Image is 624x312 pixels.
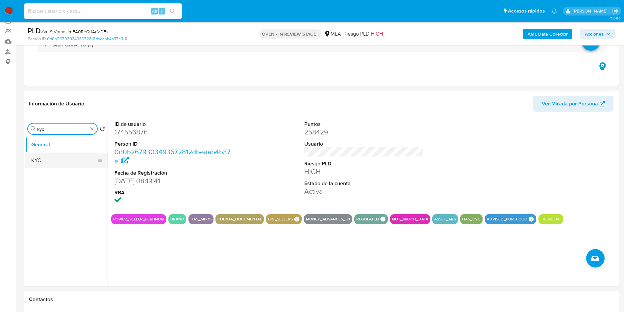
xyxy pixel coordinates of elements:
[610,15,621,21] span: 3.158.0
[114,128,235,137] dd: 174556876
[371,30,383,38] span: HIGH
[304,160,424,167] dt: Riesgo PLD
[161,8,163,14] span: s
[304,167,424,176] dd: HIGH
[152,8,157,14] span: Alt
[114,189,235,196] dt: RBA
[304,187,424,196] dd: Activa
[508,8,545,14] span: Accesos rápidos
[25,137,108,153] button: General
[580,29,615,39] button: Acciones
[523,29,572,39] button: AML Data Collector
[41,28,109,35] span: # Vgt9IVhmeUmEA0ReQJAgVDEx
[343,30,383,38] span: Riesgo PLD:
[585,29,604,39] span: Acciones
[528,29,568,39] b: AML Data Collector
[29,296,613,303] h1: Contactos
[100,126,105,133] button: Volver al orden por defecto
[533,96,613,112] button: Ver Mirada por Persona
[304,180,424,187] dt: Estado de la cuenta
[24,7,182,15] input: Buscar usuario o caso...
[304,128,424,137] dd: 258429
[573,8,610,14] p: mariaeugenia.sanchez@mercadolibre.com
[53,41,93,48] h3: AUTOMATIC (1)
[551,8,557,14] a: Notificaciones
[259,29,321,39] p: OPEN - IN REVIEW STAGE I
[28,25,41,36] b: PLD
[304,121,424,128] dt: Puntos
[89,126,94,131] button: Borrar
[28,36,46,42] b: Person ID
[37,126,88,132] input: Buscar
[324,30,341,38] div: MLA
[114,121,235,128] dt: ID de usuario
[304,140,424,148] dt: Usuario
[114,176,235,185] dd: [DATE] 08:19:41
[166,7,179,16] button: search-icon
[114,147,231,166] a: 0d0b2679303493672812dbeaab4b37e3
[31,126,36,131] button: Buscar
[25,153,102,168] button: KYC
[114,169,235,177] dt: Fecha de Registración
[612,8,619,14] a: Salir
[29,100,84,107] h1: Información de Usuario
[542,96,598,112] span: Ver Mirada por Persona
[47,36,127,42] a: 0d0b2679303493672812dbeaab4b37e3
[114,140,235,148] dt: Person ID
